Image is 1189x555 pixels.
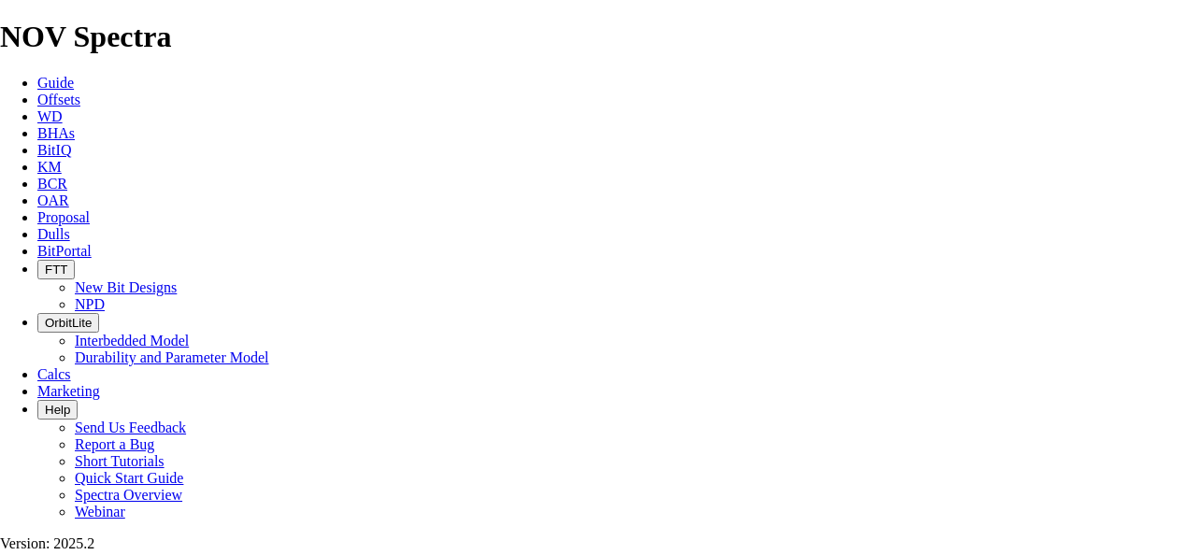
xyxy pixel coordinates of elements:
[75,279,177,295] a: New Bit Designs
[37,383,100,399] a: Marketing
[45,263,67,277] span: FTT
[75,470,183,486] a: Quick Start Guide
[75,333,189,349] a: Interbedded Model
[45,403,70,417] span: Help
[37,192,69,208] a: OAR
[37,366,71,382] a: Calcs
[75,349,269,365] a: Durability and Parameter Model
[37,209,90,225] a: Proposal
[37,400,78,420] button: Help
[37,243,92,259] a: BitPortal
[37,260,75,279] button: FTT
[37,125,75,141] a: BHAs
[37,313,99,333] button: OrbitLite
[75,436,154,452] a: Report a Bug
[75,504,125,519] a: Webinar
[37,159,62,175] a: KM
[37,92,80,107] a: Offsets
[75,420,186,435] a: Send Us Feedback
[75,453,165,469] a: Short Tutorials
[75,296,105,312] a: NPD
[37,75,74,91] a: Guide
[75,487,182,503] a: Spectra Overview
[37,142,71,158] a: BitIQ
[45,316,92,330] span: OrbitLite
[37,108,63,124] a: WD
[37,226,70,242] a: Dulls
[37,176,67,192] a: BCR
